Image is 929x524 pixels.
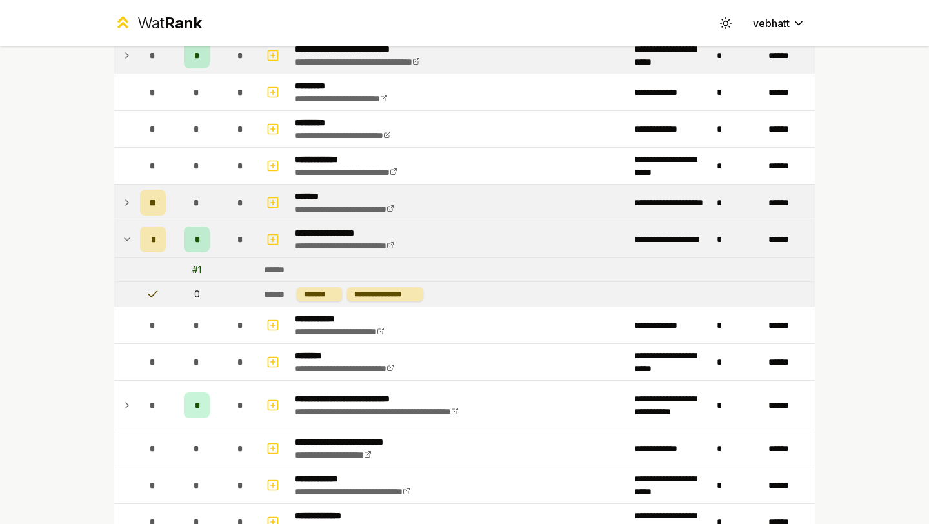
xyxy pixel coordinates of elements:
div: # 1 [192,263,201,276]
a: WatRank [114,13,202,34]
td: 0 [171,282,223,307]
div: Wat [137,13,202,34]
span: Rank [165,14,202,32]
span: vebhatt [753,15,790,31]
button: vebhatt [743,12,815,35]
